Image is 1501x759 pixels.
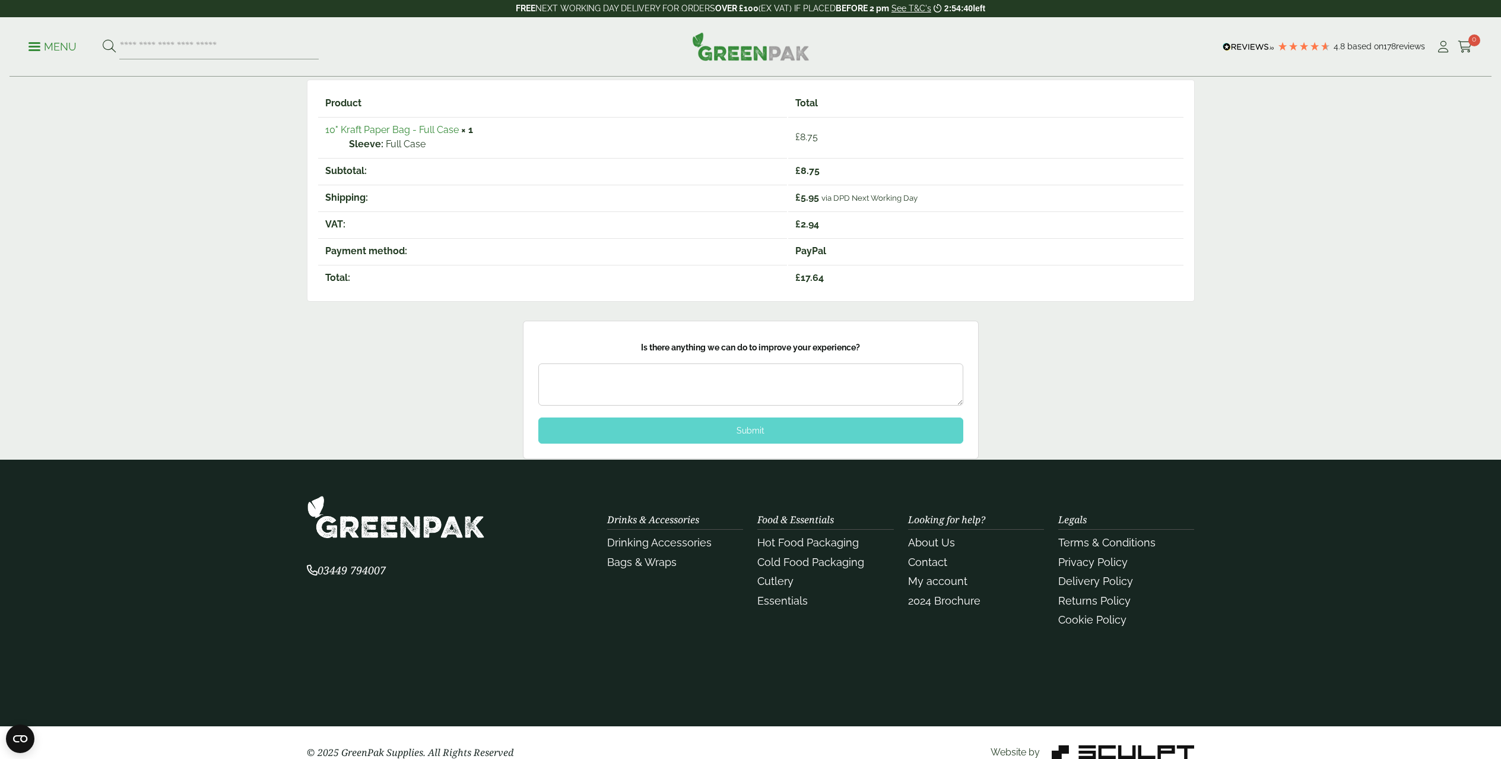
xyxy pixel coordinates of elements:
img: GreenPak Supplies [692,32,810,61]
span: 4.8 [1334,42,1347,51]
bdi: 8.75 [795,131,818,143]
span: left [973,4,985,13]
div: Submit [538,418,963,444]
a: Cold Food Packaging [757,556,864,568]
a: Menu [28,40,77,52]
a: My account [908,575,967,587]
a: 2024 Brochure [908,594,980,607]
p: Menu [28,40,77,54]
a: 10" Kraft Paper Bag - Full Case [325,124,459,135]
a: Bags & Wraps [607,556,677,568]
a: 0 [1458,38,1473,56]
span: 17.64 [795,272,824,283]
th: Product [318,91,787,116]
a: Cutlery [757,575,794,587]
span: 5.95 [795,192,819,203]
span: 178 [1383,42,1396,51]
a: Hot Food Packaging [757,536,859,549]
strong: Sleeve: [349,137,383,151]
a: About Us [908,536,955,549]
span: 0 [1468,34,1480,46]
img: REVIEWS.io [1223,43,1274,51]
span: £ [795,192,801,203]
img: GreenPak Supplies [307,495,485,539]
span: Website by [991,747,1040,758]
th: Subtotal: [318,158,787,184]
a: Cookie Policy [1058,613,1126,626]
i: My Account [1436,41,1451,53]
span: £ [795,131,800,143]
i: Cart [1458,41,1473,53]
img: Sculpt [1052,745,1194,759]
a: See T&C's [891,4,931,13]
span: £ [795,219,801,230]
th: Shipping: [318,185,787,210]
div: 4.78 Stars [1277,41,1331,52]
strong: × 1 [461,124,473,135]
button: Open CMP widget [6,725,34,753]
span: £ [795,272,801,283]
a: Terms & Conditions [1058,536,1156,549]
a: Delivery Policy [1058,575,1133,587]
small: via DPD Next Working Day [821,193,918,203]
a: Privacy Policy [1058,556,1128,568]
strong: OVER £100 [715,4,759,13]
strong: BEFORE 2 pm [836,4,889,13]
a: 03449 794007 [307,565,386,577]
th: Total [788,91,1183,116]
span: Based on [1347,42,1383,51]
th: Total: [318,265,787,290]
span: 2.94 [795,219,819,230]
p: Full Case [349,137,780,151]
span: 2:54:40 [944,4,973,13]
a: Essentials [757,594,808,607]
span: 03449 794007 [307,563,386,577]
span: reviews [1396,42,1425,51]
td: PayPal [788,238,1183,264]
a: Drinking Accessories [607,536,712,549]
th: VAT: [318,211,787,237]
strong: FREE [516,4,535,13]
a: Contact [908,556,947,568]
span: 8.75 [795,165,820,176]
a: Returns Policy [1058,594,1131,607]
th: Payment method: [318,238,787,264]
span: £ [795,165,801,176]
